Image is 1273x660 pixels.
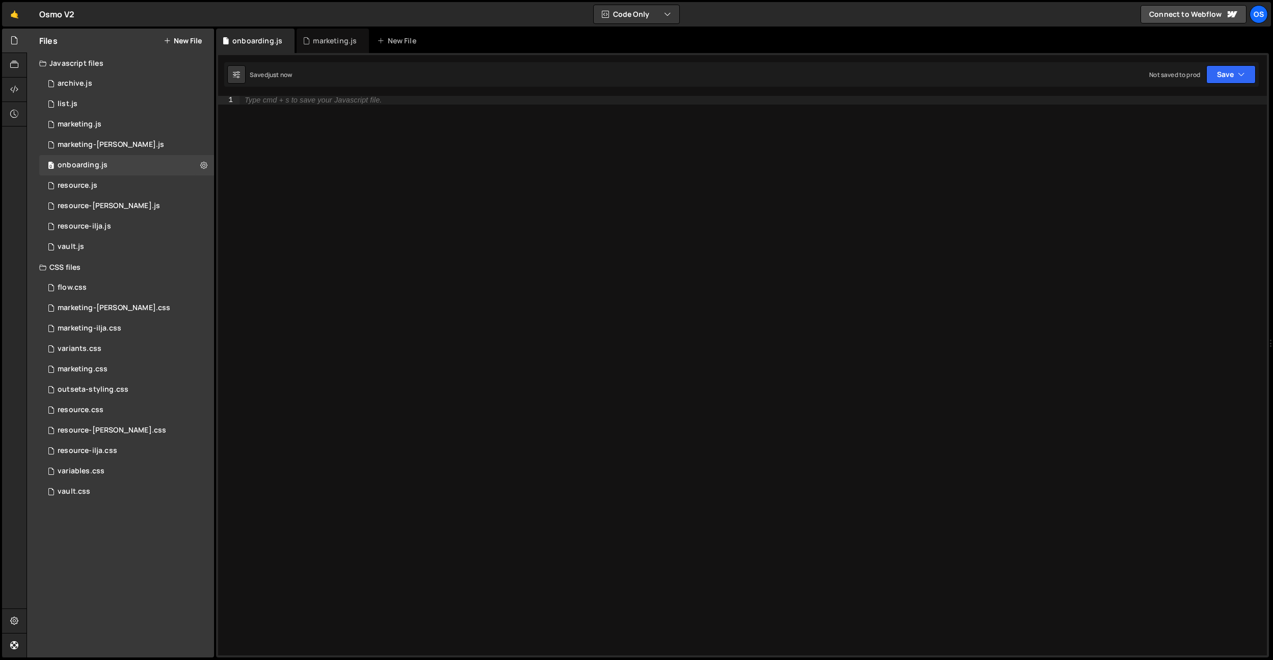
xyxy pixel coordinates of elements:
div: Not saved to prod [1149,70,1200,79]
button: New File [164,37,202,45]
div: 16596/45446.css [39,359,214,379]
div: 16596/46183.js [39,175,214,196]
div: resource-[PERSON_NAME].js [58,201,160,211]
div: outseta-styling.css [58,385,128,394]
div: CSS files [27,257,214,277]
div: Osmo V2 [39,8,74,20]
div: marketing-[PERSON_NAME].js [58,140,164,149]
div: resource-[PERSON_NAME].css [58,426,166,435]
div: New File [377,36,420,46]
div: resource.js [58,181,97,190]
div: 16596/48092.js [39,155,214,175]
div: 16596/45151.js [39,94,214,114]
div: 16596/45424.js [39,135,214,155]
div: 16596/46284.css [39,298,214,318]
div: 16596/46199.css [39,400,214,420]
div: 16596/47552.css [39,277,214,298]
div: 16596/46196.css [39,420,214,441]
div: Saved [250,70,292,79]
div: 16596/45422.js [39,114,214,135]
div: variables.css [58,467,104,476]
div: resource.css [58,405,103,415]
div: vault.css [58,487,90,496]
div: archive.js [58,79,92,88]
div: 16596/45154.css [39,461,214,481]
div: 16596/46194.js [39,196,214,216]
h2: Files [39,35,58,46]
div: 16596/45511.css [39,339,214,359]
div: Javascript files [27,53,214,73]
div: marketing.js [313,36,357,46]
span: 0 [48,162,54,170]
div: onboarding.js [58,161,108,170]
div: resource-ilja.css [58,446,117,455]
div: flow.css [58,283,87,292]
div: marketing.css [58,365,108,374]
div: 1 [218,96,240,105]
button: Save [1206,65,1256,84]
div: vault.js [58,242,84,251]
div: 16596/47731.css [39,318,214,339]
div: 16596/45153.css [39,481,214,502]
div: onboarding.js [232,36,282,46]
a: Connect to Webflow [1141,5,1247,23]
div: just now [268,70,292,79]
div: 16596/46195.js [39,216,214,237]
div: 16596/45156.css [39,379,214,400]
div: list.js [58,99,77,109]
div: 16596/45133.js [39,237,214,257]
a: Os [1250,5,1268,23]
div: marketing.js [58,120,101,129]
div: resource-ilja.js [58,222,111,231]
div: marketing-ilja.css [58,324,121,333]
a: 🤙 [2,2,27,27]
div: Type cmd + s to save your Javascript file. [245,96,382,104]
button: Code Only [594,5,679,23]
div: 16596/46210.js [39,73,214,94]
div: marketing-[PERSON_NAME].css [58,303,170,313]
div: variants.css [58,344,101,353]
div: 16596/46198.css [39,441,214,461]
